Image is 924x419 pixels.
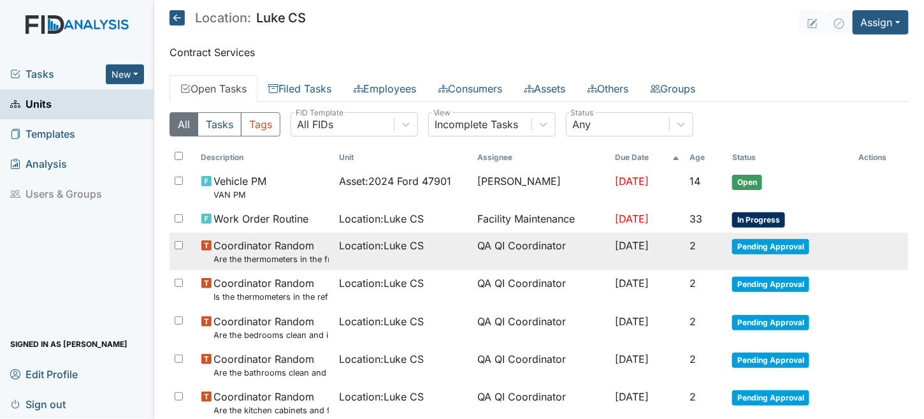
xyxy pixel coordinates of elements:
[616,212,649,225] span: [DATE]
[241,112,280,136] button: Tags
[514,75,577,102] a: Assets
[732,277,809,292] span: Pending Approval
[170,45,909,60] p: Contract Services
[732,175,762,190] span: Open
[472,147,610,168] th: Assignee
[214,189,267,201] small: VAN PM
[257,75,343,102] a: Filed Tasks
[214,276,329,303] span: Coordinator Random Is the thermometers in the refrigerator reading between 34 degrees and 40 degr...
[198,112,242,136] button: Tasks
[214,253,329,265] small: Are the thermometers in the freezer reading between 0 degrees and 10 degrees?
[472,346,610,384] td: QA QI Coordinator
[339,314,424,329] span: Location : Luke CS
[195,11,251,24] span: Location:
[196,147,335,168] th: Toggle SortBy
[214,329,329,341] small: Are the bedrooms clean and in good repair?
[339,276,424,291] span: Location : Luke CS
[339,389,424,404] span: Location : Luke CS
[339,238,424,253] span: Location : Luke CS
[214,291,329,303] small: Is the thermometers in the refrigerator reading between 34 degrees and 40 degrees?
[573,117,591,132] div: Any
[339,173,451,189] span: Asset : 2024 Ford 47901
[690,390,697,403] span: 2
[339,351,424,367] span: Location : Luke CS
[10,66,106,82] a: Tasks
[214,404,329,416] small: Are the kitchen cabinets and floors clean?
[732,239,809,254] span: Pending Approval
[577,75,640,102] a: Others
[298,117,334,132] div: All FIDs
[214,238,329,265] span: Coordinator Random Are the thermometers in the freezer reading between 0 degrees and 10 degrees?
[690,277,697,290] span: 2
[610,147,685,168] th: Toggle SortBy
[616,175,649,187] span: [DATE]
[690,353,697,365] span: 2
[472,309,610,346] td: QA QI Coordinator
[690,212,703,225] span: 33
[214,173,267,201] span: Vehicle PM VAN PM
[170,112,198,136] button: All
[640,75,707,102] a: Groups
[853,147,909,168] th: Actions
[106,64,144,84] button: New
[343,75,428,102] a: Employees
[616,353,649,365] span: [DATE]
[334,147,472,168] th: Toggle SortBy
[214,351,329,379] span: Coordinator Random Are the bathrooms clean and in good repair?
[10,154,67,174] span: Analysis
[10,94,52,114] span: Units
[616,239,649,252] span: [DATE]
[214,389,329,416] span: Coordinator Random Are the kitchen cabinets and floors clean?
[175,152,183,160] input: Toggle All Rows Selected
[685,147,727,168] th: Toggle SortBy
[10,364,78,384] span: Edit Profile
[732,315,809,330] span: Pending Approval
[690,315,697,328] span: 2
[170,112,280,136] div: Type filter
[727,147,853,168] th: Toggle SortBy
[214,211,309,226] span: Work Order Routine
[170,10,307,26] h5: Luke CS
[853,10,909,34] button: Assign
[10,124,75,144] span: Templates
[214,367,329,379] small: Are the bathrooms clean and in good repair?
[339,211,424,226] span: Location : Luke CS
[690,239,697,252] span: 2
[616,277,649,290] span: [DATE]
[170,75,257,102] a: Open Tasks
[472,270,610,308] td: QA QI Coordinator
[732,353,809,368] span: Pending Approval
[428,75,514,102] a: Consumers
[732,212,785,228] span: In Progress
[616,315,649,328] span: [DATE]
[435,117,519,132] div: Incomplete Tasks
[616,390,649,403] span: [DATE]
[472,206,610,233] td: Facility Maintenance
[472,168,610,206] td: [PERSON_NAME]
[10,334,127,354] span: Signed in as [PERSON_NAME]
[732,390,809,406] span: Pending Approval
[472,233,610,270] td: QA QI Coordinator
[214,314,329,341] span: Coordinator Random Are the bedrooms clean and in good repair?
[690,175,701,187] span: 14
[10,394,66,414] span: Sign out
